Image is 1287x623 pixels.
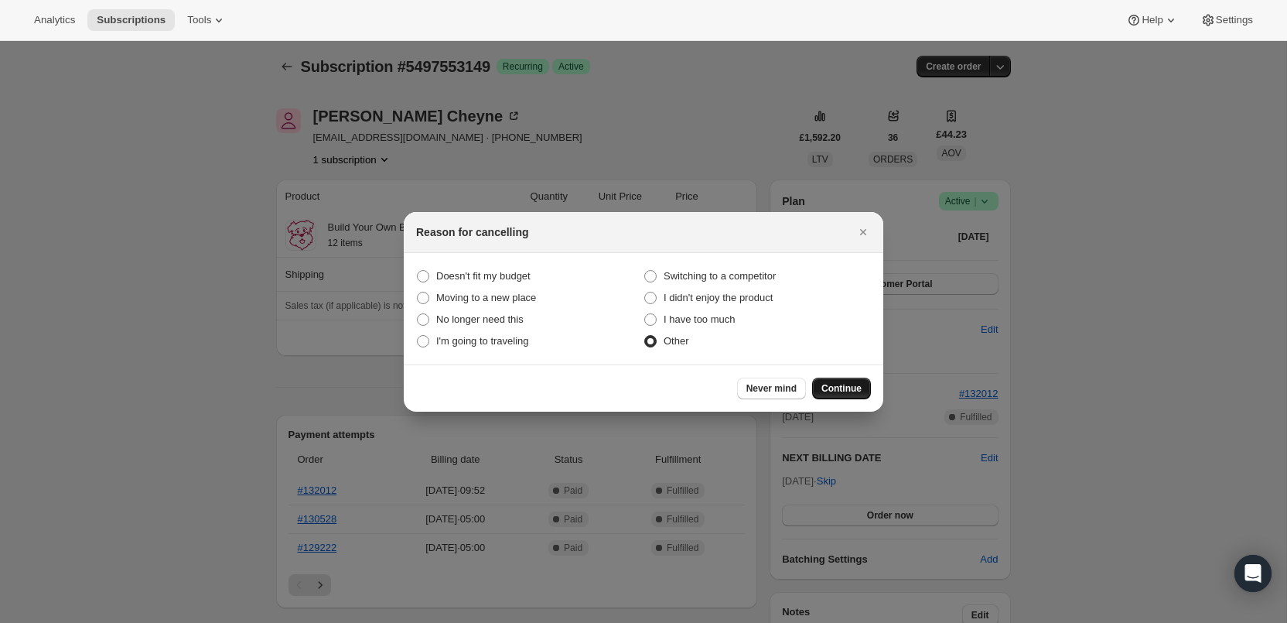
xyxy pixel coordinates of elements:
span: Continue [821,382,862,395]
span: Settings [1216,14,1253,26]
button: Never mind [737,378,806,399]
button: Continue [812,378,871,399]
h2: Reason for cancelling [416,224,528,240]
button: Subscriptions [87,9,175,31]
div: Open Intercom Messenger [1234,555,1272,592]
span: Other [664,335,689,347]
span: Analytics [34,14,75,26]
span: Subscriptions [97,14,166,26]
span: Never mind [746,382,797,395]
span: Doesn't fit my budget [436,270,531,282]
span: Help [1142,14,1162,26]
button: Close [852,221,874,243]
span: I didn't enjoy the product [664,292,773,303]
button: Settings [1191,9,1262,31]
span: No longer need this [436,313,524,325]
span: Moving to a new place [436,292,536,303]
button: Help [1117,9,1187,31]
span: I'm going to traveling [436,335,529,347]
span: Switching to a competitor [664,270,776,282]
span: Tools [187,14,211,26]
button: Analytics [25,9,84,31]
button: Tools [178,9,236,31]
span: I have too much [664,313,736,325]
